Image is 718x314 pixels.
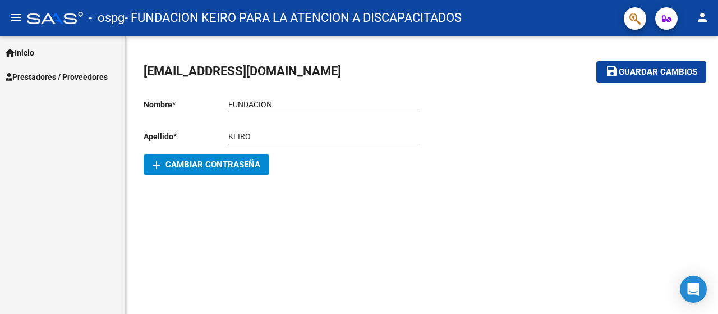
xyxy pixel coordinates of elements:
[144,98,228,111] p: Nombre
[150,158,163,172] mat-icon: add
[89,6,125,30] span: - ospg
[6,47,34,59] span: Inicio
[605,65,619,78] mat-icon: save
[144,130,228,143] p: Apellido
[696,11,709,24] mat-icon: person
[9,11,22,24] mat-icon: menu
[125,6,462,30] span: - FUNDACION KEIRO PARA LA ATENCION A DISCAPACITADOS
[144,154,269,175] button: Cambiar Contraseña
[6,71,108,83] span: Prestadores / Proveedores
[680,276,707,303] div: Open Intercom Messenger
[153,160,260,170] span: Cambiar Contraseña
[144,64,341,78] span: [EMAIL_ADDRESS][DOMAIN_NAME]
[619,67,697,78] span: Guardar cambios
[596,61,706,82] button: Guardar cambios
